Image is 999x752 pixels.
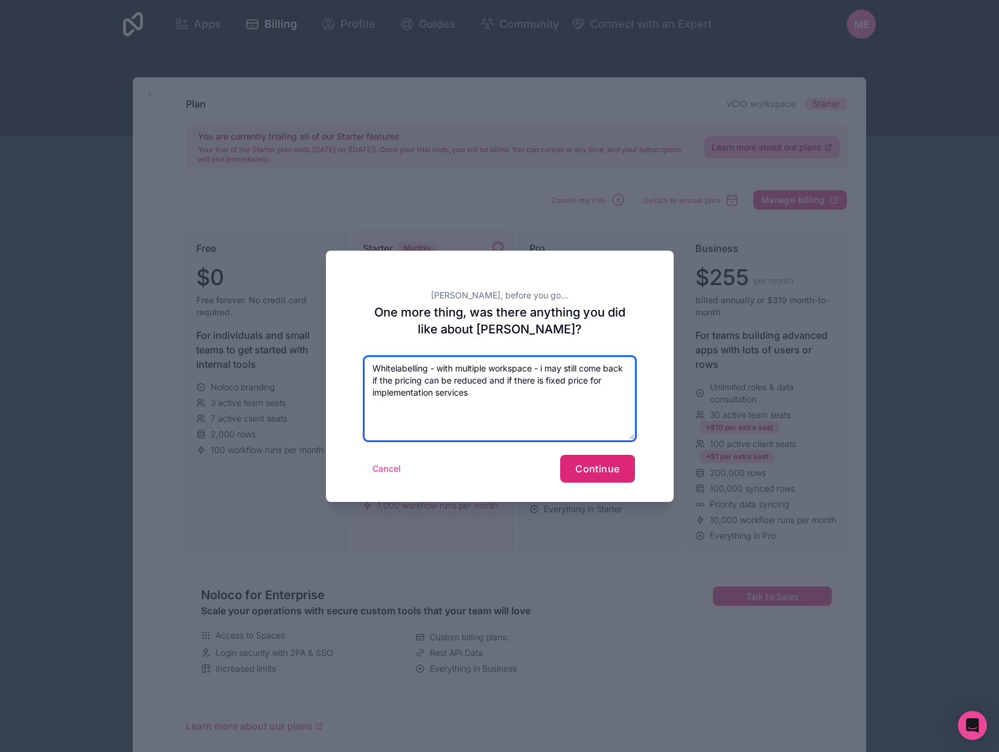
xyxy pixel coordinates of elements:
[560,455,634,483] button: Continue
[365,357,635,440] textarea: Whitelabelling - with multiple workspace - i may still come back if the pricing can be reduced an...
[365,459,409,478] button: Cancel
[575,463,619,475] span: Continue
[365,304,635,338] h2: One more thing, was there anything you did like about [PERSON_NAME]?
[958,711,987,740] div: Open Intercom Messenger
[365,289,635,301] h2: [PERSON_NAME], before you go...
